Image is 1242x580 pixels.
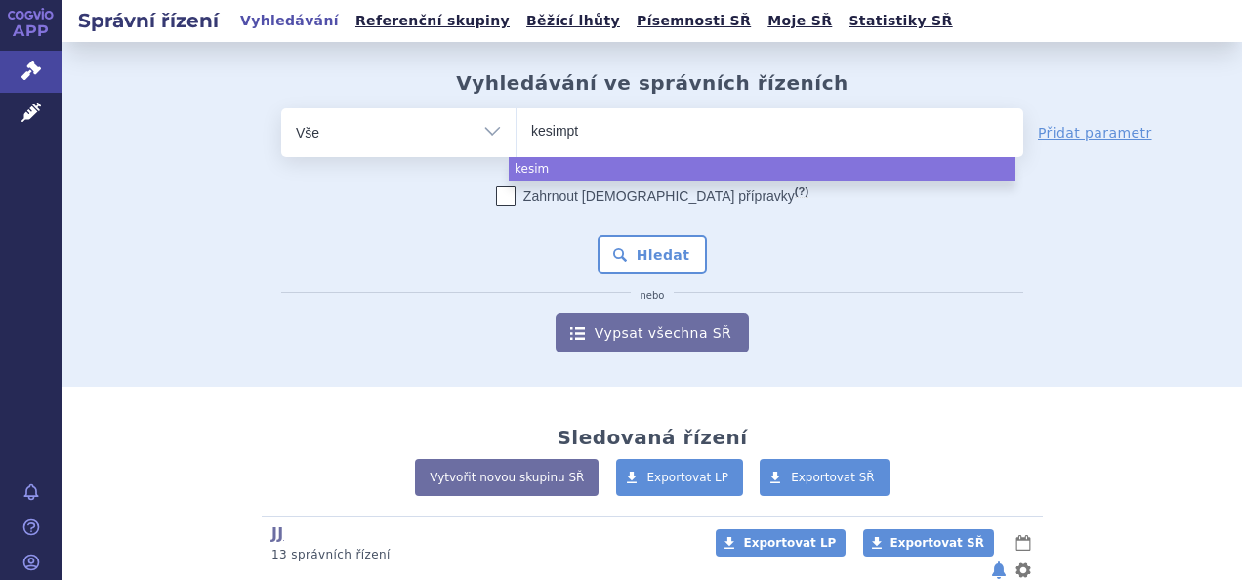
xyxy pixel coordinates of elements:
i: nebo [631,290,675,302]
li: kesim [509,157,1015,181]
span: Exportovat SŘ [890,536,984,550]
a: Vypsat všechna SŘ [556,313,749,352]
a: Vytvořit novou skupinu SŘ [415,459,599,496]
h2: Vyhledávání ve správních řízeních [456,71,849,95]
a: Vyhledávání [234,8,345,34]
a: JJ [271,524,284,543]
a: Písemnosti SŘ [631,8,757,34]
span: Exportovat LP [743,536,836,550]
span: Exportovat LP [647,471,729,484]
a: Exportovat SŘ [760,459,890,496]
a: Přidat parametr [1038,123,1152,143]
p: 13 správních řízení [271,547,690,563]
a: Referenční skupiny [350,8,516,34]
label: Zahrnout [DEMOGRAPHIC_DATA] přípravky [496,186,808,206]
a: Exportovat SŘ [863,529,994,557]
a: Exportovat LP [716,529,846,557]
h2: Správní řízení [62,7,234,34]
abbr: (?) [795,186,808,198]
a: Moje SŘ [762,8,838,34]
span: Exportovat SŘ [791,471,875,484]
button: lhůty [1014,531,1033,555]
a: Exportovat LP [616,459,744,496]
a: Běžící lhůty [520,8,626,34]
a: Statistiky SŘ [843,8,958,34]
h2: Sledovaná řízení [557,426,747,449]
button: Hledat [598,235,708,274]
